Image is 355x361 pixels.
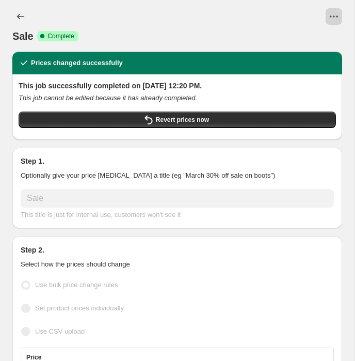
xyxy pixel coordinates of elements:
[19,94,197,102] i: This job cannot be edited because it has already completed.
[35,327,85,335] span: Use CSV upload
[21,156,334,166] h2: Step 1.
[326,8,342,25] button: View actions for Sale
[35,281,118,289] span: Use bulk price change rules
[35,304,124,312] span: Set product prices individually
[21,170,334,181] p: Optionally give your price [MEDICAL_DATA] a title (eg "March 30% off sale on boots")
[21,211,181,218] span: This title is just for internal use, customers won't see it
[156,116,209,124] span: Revert prices now
[21,259,334,270] p: Select how the prices should change
[21,189,334,208] input: 30% off holiday sale
[19,112,336,128] button: Revert prices now
[47,32,74,40] span: Complete
[31,58,123,68] h2: Prices changed successfully
[21,245,334,255] h2: Step 2.
[19,81,336,91] h2: This job successfully completed on [DATE] 12:20 PM.
[12,8,29,25] button: Price change jobs
[12,30,33,42] span: Sale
